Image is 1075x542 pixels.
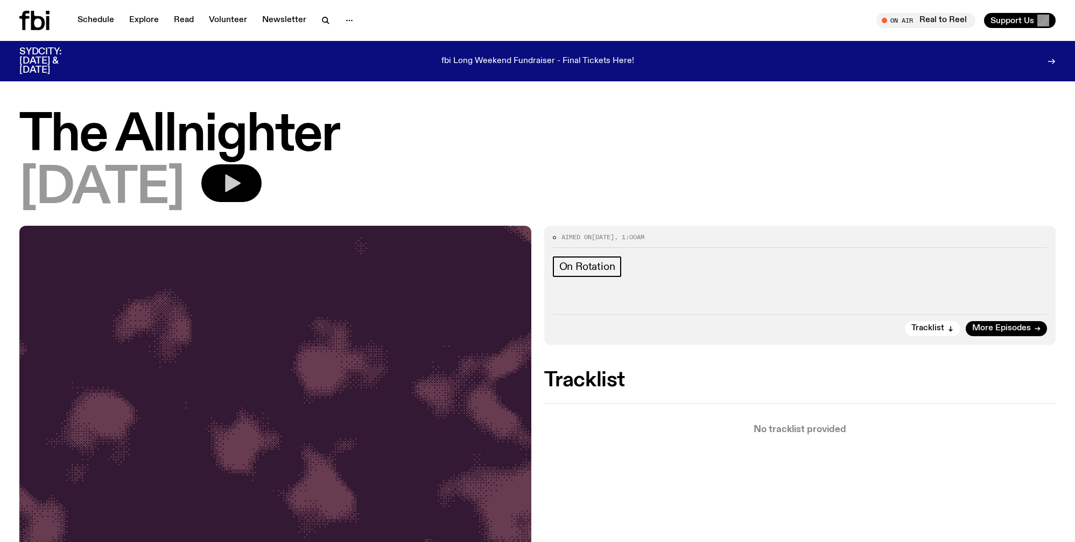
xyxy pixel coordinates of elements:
span: , 1:00am [614,233,644,241]
h3: SYDCITY: [DATE] & [DATE] [19,47,88,75]
a: Explore [123,13,165,28]
a: Read [167,13,200,28]
span: [DATE] [19,164,184,213]
span: On Rotation [559,261,615,273]
span: [DATE] [592,233,614,241]
button: On AirReal to Reel [876,13,975,28]
a: Newsletter [256,13,313,28]
a: More Episodes [966,321,1047,336]
span: Support Us [990,16,1034,25]
a: On Rotation [553,256,622,277]
p: No tracklist provided [544,425,1056,434]
a: Schedule [71,13,121,28]
span: Tracklist [911,324,944,332]
h1: The Allnighter [19,112,1056,160]
button: Support Us [984,13,1056,28]
h2: Tracklist [544,371,1056,390]
span: Aired on [561,233,592,241]
a: Volunteer [202,13,254,28]
p: fbi Long Weekend Fundraiser - Final Tickets Here! [441,57,634,66]
span: More Episodes [972,324,1031,332]
button: Tracklist [905,321,960,336]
